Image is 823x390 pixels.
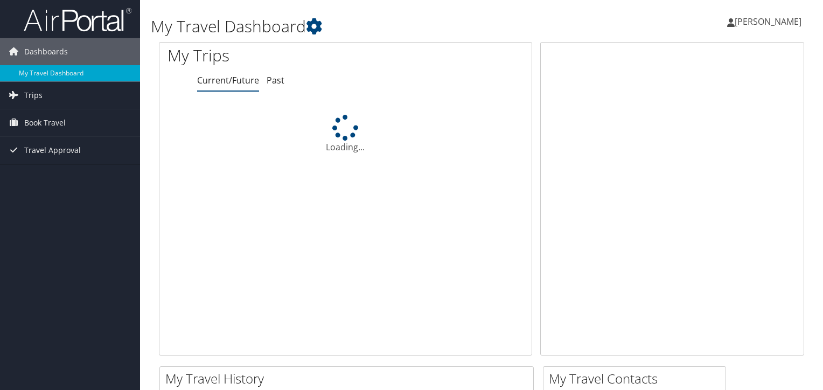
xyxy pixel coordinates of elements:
[197,74,259,86] a: Current/Future
[735,16,801,27] span: [PERSON_NAME]
[151,15,592,38] h1: My Travel Dashboard
[24,38,68,65] span: Dashboards
[24,82,43,109] span: Trips
[165,370,533,388] h2: My Travel History
[24,7,131,32] img: airportal-logo.png
[549,370,726,388] h2: My Travel Contacts
[727,5,812,38] a: [PERSON_NAME]
[24,137,81,164] span: Travel Approval
[24,109,66,136] span: Book Travel
[168,44,368,67] h1: My Trips
[159,115,532,154] div: Loading...
[267,74,284,86] a: Past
